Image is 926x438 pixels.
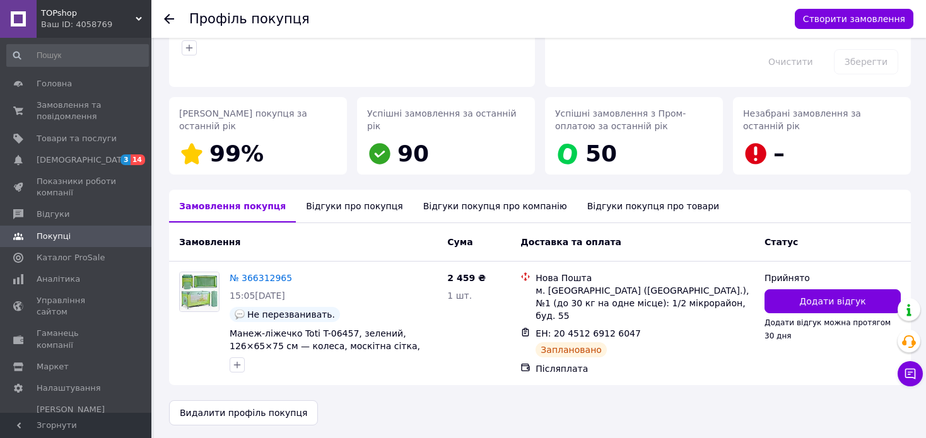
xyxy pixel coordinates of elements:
[41,19,151,30] div: Ваш ID: 4058769
[577,190,729,222] div: Відгуки покупця про товари
[585,141,617,166] span: 50
[37,231,71,242] span: Покупці
[799,295,865,308] span: Додати відгук
[536,272,754,284] div: Нова Пошта
[164,13,174,25] div: Повернутися назад
[765,272,901,284] div: Прийнято
[536,284,754,322] div: м. [GEOGRAPHIC_DATA] ([GEOGRAPHIC_DATA].), №1 (до 30 кг на одне місце): 1/2 мікрорайон, буд. 55
[536,362,754,375] div: Післяплата
[37,252,105,263] span: Каталог ProSale
[795,9,913,29] button: Створити замовлення
[131,154,145,165] span: 14
[397,141,429,166] span: 90
[773,141,785,166] span: –
[536,328,641,338] span: ЕН: 20 4512 6912 6047
[37,328,117,350] span: Гаманець компанії
[367,108,516,131] span: Успішні замовлення за останній рік
[247,309,335,320] span: Не перезванивать.
[230,328,420,364] a: Манеж-ліжечко Toti T-06457, зелений, 126×65×75 см — колеса, москітна сітка, бічний вхід
[230,273,292,283] a: № 366312965
[37,78,72,89] span: Головна
[743,108,861,131] span: Незабрані замовлення за останній рік
[180,272,219,311] img: Фото товару
[209,141,264,166] span: 99%
[37,274,80,285] span: Аналітика
[179,237,240,247] span: Замовлення
[189,11,310,26] h1: Профіль покупця
[6,44,149,67] input: Пошук
[536,342,607,357] div: Заплановано
[37,133,117,144] span: Товари та послуги
[520,237,621,247] span: Доставка та оплата
[169,190,296,222] div: Замовлення покупця
[41,8,136,19] span: TOPshop
[555,108,686,131] span: Успішні замовлення з Пром-оплатою за останній рік
[120,154,131,165] span: 3
[37,176,117,199] span: Показники роботи компанії
[447,237,472,247] span: Cума
[179,272,220,312] a: Фото товару
[230,291,285,301] span: 15:05[DATE]
[898,361,923,386] button: Чат з покупцем
[447,291,472,301] span: 1 шт.
[37,100,117,122] span: Замовлення та повідомлення
[235,309,245,320] img: :speech_balloon:
[765,318,891,340] span: Додати відгук можна протягом 30 дня
[37,154,130,166] span: [DEMOGRAPHIC_DATA]
[37,209,69,220] span: Відгуки
[447,273,486,283] span: 2 459 ₴
[37,383,101,394] span: Налаштування
[296,190,413,222] div: Відгуки про покупця
[765,237,798,247] span: Статус
[765,289,901,313] button: Додати відгук
[37,361,69,372] span: Маркет
[37,295,117,318] span: Управління сайтом
[169,400,318,425] button: Видалити профіль покупця
[179,108,307,131] span: [PERSON_NAME] покупця за останній рік
[413,190,577,222] div: Відгуки покупця про компанію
